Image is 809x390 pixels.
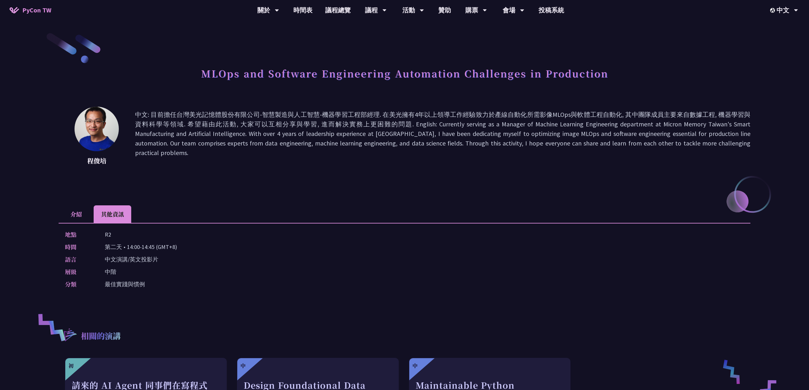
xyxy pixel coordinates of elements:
p: 時間 [65,242,92,252]
p: 中階 [105,267,116,276]
li: 介紹 [59,205,94,223]
div: 中 [240,362,246,370]
p: 最佳實踐與慣例 [105,280,145,289]
img: Home icon of PyCon TW 2025 [10,7,19,13]
p: 第二天 • 14:00-14:45 (GMT+8) [105,242,177,252]
p: 程俊培 [75,156,119,166]
p: 中文: 目前擔任台灣美光記憶體股份有限公司-智慧製造與人工智慧-機器學習工程部經理. 在美光擁有4年以上領導工作經驗致力於產線自動化所需影像MLOps與軟體工程自動化, 其中團隊成員主要來自數據... [135,110,750,167]
img: 程俊培 [75,107,119,151]
img: r3.8d01567.svg [54,319,85,350]
h1: MLOps and Software Engineering Automation Challenges in Production [201,64,608,83]
p: 中文演講/英文投影片 [105,255,158,264]
p: 層級 [65,267,92,276]
p: 地點 [65,230,92,239]
p: 相關的演講 [81,330,121,343]
div: 初 [68,362,74,370]
p: 語言 [65,255,92,264]
a: PyCon TW [3,2,58,18]
p: 分類 [65,280,92,289]
p: R2 [105,230,111,239]
li: 其他資訊 [94,205,131,223]
span: PyCon TW [22,5,51,15]
div: 中 [412,362,418,370]
img: Locale Icon [770,8,777,13]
